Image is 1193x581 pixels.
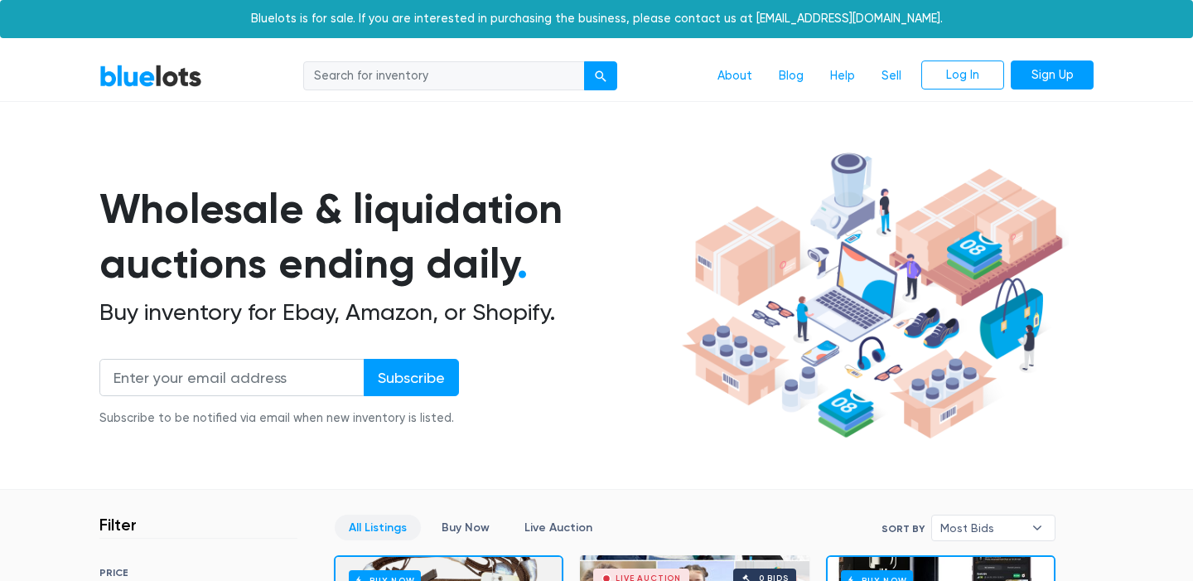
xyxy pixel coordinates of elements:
h3: Filter [99,515,137,535]
a: BlueLots [99,64,202,88]
a: Sell [868,61,915,92]
h6: PRICE [99,567,297,579]
h2: Buy inventory for Ebay, Amazon, or Shopify. [99,298,676,327]
a: About [704,61,766,92]
img: hero-ee84e7d0318cb26816c560f6b4441b76977f77a177738b4e94f68c95b2b83dbb.png [676,145,1069,447]
a: All Listings [335,515,421,540]
a: Log In [921,61,1004,90]
span: Most Bids [940,516,1023,540]
input: Enter your email address [99,359,365,396]
h1: Wholesale & liquidation auctions ending daily [99,182,676,292]
a: Help [817,61,868,92]
input: Subscribe [364,359,459,396]
b: ▾ [1020,516,1055,540]
div: Subscribe to be notified via email when new inventory is listed. [99,409,459,428]
span: . [517,239,528,288]
label: Sort By [881,521,925,536]
a: Blog [766,61,817,92]
input: Search for inventory [303,61,585,91]
a: Sign Up [1011,61,1094,90]
a: Live Auction [510,515,606,540]
a: Buy Now [427,515,504,540]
